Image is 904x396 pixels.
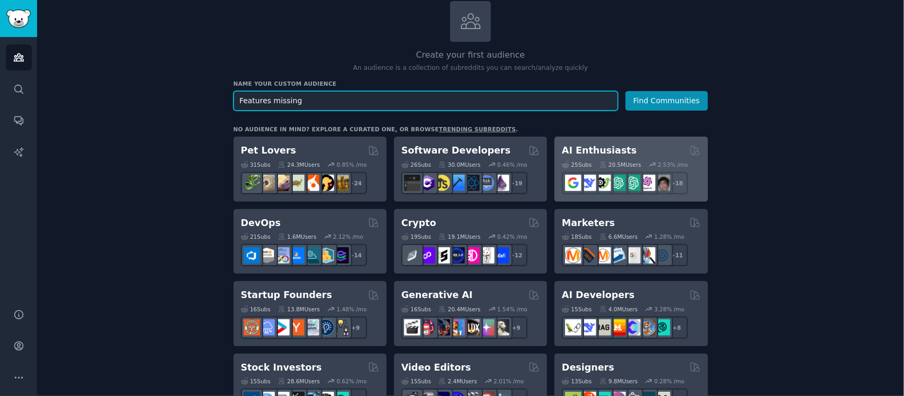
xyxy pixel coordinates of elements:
[463,319,480,336] img: FluxAI
[438,233,480,240] div: 19.1M Users
[562,217,615,230] h2: Marketers
[494,377,524,385] div: 2.01 % /mo
[273,319,290,336] img: startup
[345,244,367,266] div: + 14
[419,319,435,336] img: dalle2
[401,217,436,230] h2: Crypto
[562,305,592,313] div: 15 Sub s
[497,305,527,313] div: 1.54 % /mo
[639,175,656,191] img: OpenAIDev
[419,175,435,191] img: csharp
[562,233,592,240] div: 18 Sub s
[333,233,363,240] div: 2.12 % /mo
[333,247,349,264] img: PlatformEngineers
[401,144,511,157] h2: Software Developers
[241,233,271,240] div: 21 Sub s
[241,361,322,374] h2: Stock Investors
[303,175,319,191] img: cockatiel
[497,233,527,240] div: 0.42 % /mo
[333,175,349,191] img: dogbreed
[241,144,297,157] h2: Pet Lovers
[625,91,708,111] button: Find Communities
[438,161,480,168] div: 30.0M Users
[610,175,626,191] img: chatgpt_promptDesign
[434,175,450,191] img: learnjavascript
[438,305,480,313] div: 20.4M Users
[595,319,611,336] img: Rag
[505,172,527,194] div: + 19
[497,161,527,168] div: 0.46 % /mo
[303,319,319,336] img: indiehackers
[580,247,596,264] img: bigseo
[666,317,688,339] div: + 8
[258,319,275,336] img: SaaS
[478,175,495,191] img: AskComputerScience
[273,175,290,191] img: leopardgeckos
[478,247,495,264] img: CryptoNews
[580,319,596,336] img: DeepSeek
[434,319,450,336] img: deepdream
[234,64,708,73] p: An audience is a collection of subreddits you can search/analyze quickly
[278,161,320,168] div: 24.3M Users
[599,161,641,168] div: 20.5M Users
[278,305,320,313] div: 13.8M Users
[438,377,477,385] div: 2.4M Users
[493,247,509,264] img: defi_
[562,289,634,302] h2: AI Developers
[244,247,260,264] img: azuredevops
[318,175,334,191] img: PetAdvice
[401,377,431,385] div: 15 Sub s
[599,377,638,385] div: 9.8M Users
[449,175,465,191] img: iOSProgramming
[658,161,688,168] div: 2.53 % /mo
[303,247,319,264] img: platformengineering
[404,319,420,336] img: aivideo
[234,125,518,133] div: No audience in mind? Explore a curated one, or browse .
[241,289,332,302] h2: Startup Founders
[241,377,271,385] div: 15 Sub s
[562,361,614,374] h2: Designers
[463,247,480,264] img: defiblockchain
[654,175,670,191] img: ArtificalIntelligence
[562,144,637,157] h2: AI Enthusiasts
[404,175,420,191] img: software
[234,91,618,111] input: Pick a short name, like "Digital Marketers" or "Movie-Goers"
[401,289,473,302] h2: Generative AI
[333,319,349,336] img: growmybusiness
[599,305,638,313] div: 4.0M Users
[666,244,688,266] div: + 11
[288,247,305,264] img: DevOpsLinks
[562,161,592,168] div: 25 Sub s
[401,361,471,374] h2: Video Editors
[654,319,670,336] img: AIDevelopersSociety
[434,247,450,264] img: ethstaker
[610,319,626,336] img: MistralAI
[565,247,581,264] img: content_marketing
[639,319,656,336] img: llmops
[655,377,685,385] div: 0.28 % /mo
[318,319,334,336] img: Entrepreneurship
[288,319,305,336] img: ycombinator
[234,49,708,62] h2: Create your first audience
[595,247,611,264] img: AskMarketing
[278,233,317,240] div: 1.6M Users
[654,247,670,264] img: OnlineMarketing
[404,247,420,264] img: ethfinance
[565,319,581,336] img: LangChain
[624,247,641,264] img: googleads
[273,247,290,264] img: Docker_DevOps
[562,377,592,385] div: 13 Sub s
[244,319,260,336] img: EntrepreneurRideAlong
[244,175,260,191] img: herpetology
[337,161,367,168] div: 0.85 % /mo
[241,305,271,313] div: 16 Sub s
[639,247,656,264] img: MarketingResearch
[610,247,626,264] img: Emailmarketing
[419,247,435,264] img: 0xPolygon
[565,175,581,191] img: GoogleGeminiAI
[345,172,367,194] div: + 24
[449,247,465,264] img: web3
[624,319,641,336] img: OpenSourceAI
[599,233,638,240] div: 6.6M Users
[655,305,685,313] div: 3.28 % /mo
